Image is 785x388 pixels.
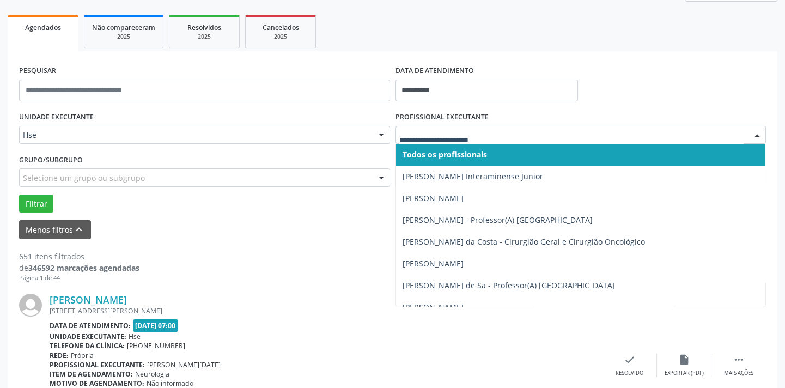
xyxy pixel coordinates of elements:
[19,151,83,168] label: Grupo/Subgrupo
[19,262,139,274] div: de
[50,360,145,369] b: Profissional executante:
[253,33,308,41] div: 2025
[28,263,139,273] strong: 346592 marcações agendadas
[50,321,131,330] b: Data de atendimento:
[19,294,42,317] img: img
[177,33,232,41] div: 2025
[19,220,91,239] button: Menos filtroskeyboard_arrow_up
[129,332,141,341] span: Hse
[403,302,464,312] span: [PERSON_NAME]
[23,130,368,141] span: Hse
[127,341,185,350] span: [PHONE_NUMBER]
[403,258,464,269] span: [PERSON_NAME]
[403,215,593,225] span: [PERSON_NAME] - Professor(A) [GEOGRAPHIC_DATA]
[23,172,145,184] span: Selecione um grupo ou subgrupo
[50,379,144,388] b: Motivo de agendamento:
[395,109,489,126] label: PROFISSIONAL EXECUTANTE
[19,274,139,283] div: Página 1 de 44
[403,149,487,160] span: Todos os profissionais
[25,23,61,32] span: Agendados
[733,354,745,366] i: 
[616,369,643,377] div: Resolvido
[624,354,636,366] i: check
[147,379,193,388] span: Não informado
[403,280,615,290] span: [PERSON_NAME] de Sa - Professor(A) [GEOGRAPHIC_DATA]
[19,63,56,80] label: PESQUISAR
[19,251,139,262] div: 651 itens filtrados
[73,223,85,235] i: keyboard_arrow_up
[50,332,126,341] b: Unidade executante:
[403,193,464,203] span: [PERSON_NAME]
[133,319,179,332] span: [DATE] 07:00
[50,351,69,360] b: Rede:
[263,23,299,32] span: Cancelados
[135,369,169,379] span: Neurologia
[92,23,155,32] span: Não compareceram
[92,33,155,41] div: 2025
[19,109,94,126] label: UNIDADE EXECUTANTE
[50,341,125,350] b: Telefone da clínica:
[678,354,690,366] i: insert_drive_file
[665,369,704,377] div: Exportar (PDF)
[395,63,474,80] label: DATA DE ATENDIMENTO
[50,306,603,316] div: [STREET_ADDRESS][PERSON_NAME]
[19,195,53,213] button: Filtrar
[187,23,221,32] span: Resolvidos
[724,369,753,377] div: Mais ações
[147,360,221,369] span: [PERSON_NAME][DATE]
[403,171,543,181] span: [PERSON_NAME] Interaminense Junior
[50,369,133,379] b: Item de agendamento:
[403,237,645,247] span: [PERSON_NAME] da Costa - Cirurgião Geral e Cirurgião Oncológico
[50,294,127,306] a: [PERSON_NAME]
[71,351,94,360] span: Própria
